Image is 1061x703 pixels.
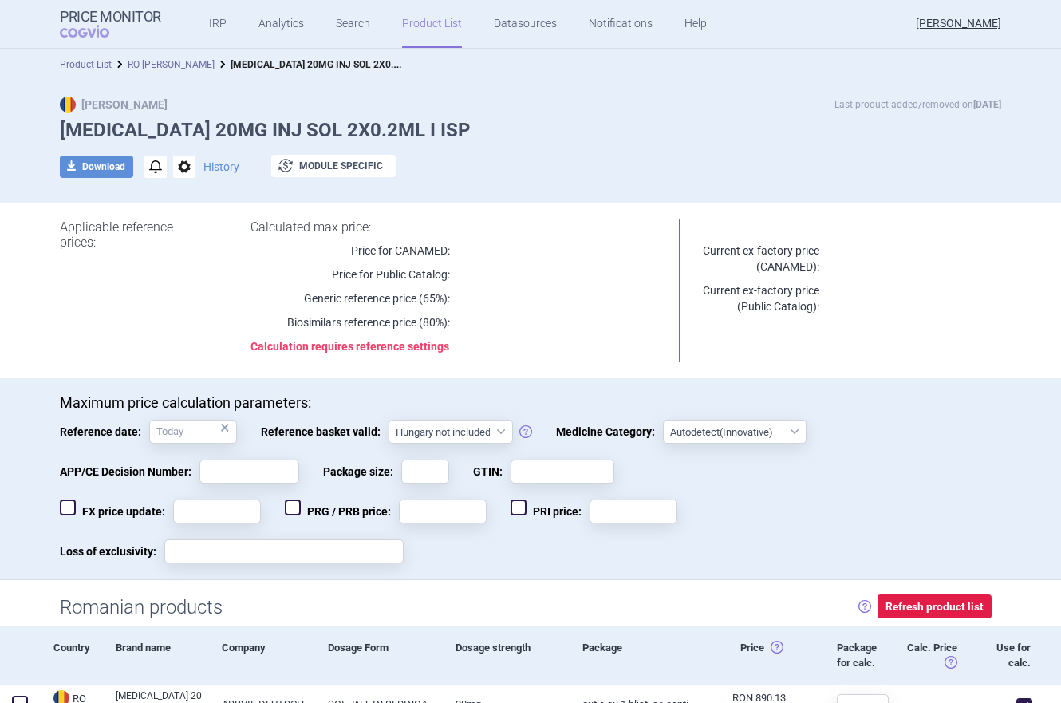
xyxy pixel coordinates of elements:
div: Dosage Form [316,626,444,684]
div: Package [570,626,698,684]
span: PRG / PRB price: [285,500,399,523]
input: PRG / PRB price: [399,500,487,523]
input: Package size: [401,460,449,484]
div: Price [698,626,826,684]
p: Generic reference price (65%): [250,290,450,306]
p: Current ex-factory price ( CANAMED ): [700,243,819,274]
h1: Calculated max price: [250,219,661,235]
div: Brand name [104,626,210,684]
input: FX price update: [173,500,261,523]
button: Refresh product list [878,594,992,619]
span: FX price update: [60,500,173,523]
p: Current ex-factory price ( Public Catalog ): [700,282,819,314]
p: Last product added/removed on [834,97,1001,113]
strong: Calculation requires reference settings [250,340,449,353]
select: Reference basket valid: [389,420,513,444]
strong: Price Monitor [60,9,161,25]
img: RO [60,97,76,113]
a: RO [PERSON_NAME] [128,59,215,70]
div: Use for calc. [977,626,1039,684]
span: Package size: [323,460,401,484]
span: APP/CE Decision Number: [60,460,199,484]
button: Module specific [271,155,396,177]
input: Reference date:× [149,420,237,444]
span: Medicine Category: [556,420,663,444]
div: Package for calc. [825,626,892,684]
div: Company [210,626,316,684]
strong: [DATE] [973,99,1001,110]
span: GTIN: [473,460,511,484]
div: Country [41,626,104,684]
span: Loss of exclusivity: [60,539,164,563]
select: Medicine Category: [663,420,807,444]
p: Price for CANAMED : [250,243,450,259]
p: Price for Public Catalog : [250,267,450,282]
li: Product List [60,57,112,73]
h1: Romanian products [60,596,223,619]
h1: [MEDICAL_DATA] 20MG INJ SOL 2X0.2ML I ISP [60,119,1001,142]
li: HUMIRA 20MG INJ SOL 2X0.2ML I ISP [215,57,406,73]
input: Loss of exclusivity: [164,539,404,563]
strong: [MEDICAL_DATA] 20MG INJ SOL 2X0.2ML I ISP [231,56,436,71]
a: Product List [60,59,112,70]
input: GTIN: [511,460,614,484]
p: Maximum price calculation parameters: [60,394,1001,412]
span: Reference basket valid: [261,420,389,444]
a: Price MonitorCOGVIO [60,9,161,39]
span: Reference date: [60,420,149,444]
div: × [220,419,230,436]
li: RO max price [112,57,215,73]
div: Calc. Price [893,626,977,684]
input: APP/CE Decision Number: [199,460,299,484]
button: History [203,161,239,172]
input: PRI price: [590,500,677,523]
span: PRI price: [511,500,590,523]
strong: [PERSON_NAME] [60,98,168,111]
span: COGVIO [60,25,132,38]
button: Download [60,156,133,178]
div: Dosage strength [444,626,571,684]
h1: Applicable reference prices: [60,219,211,250]
p: Biosimilars reference price (80%): [250,314,450,330]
